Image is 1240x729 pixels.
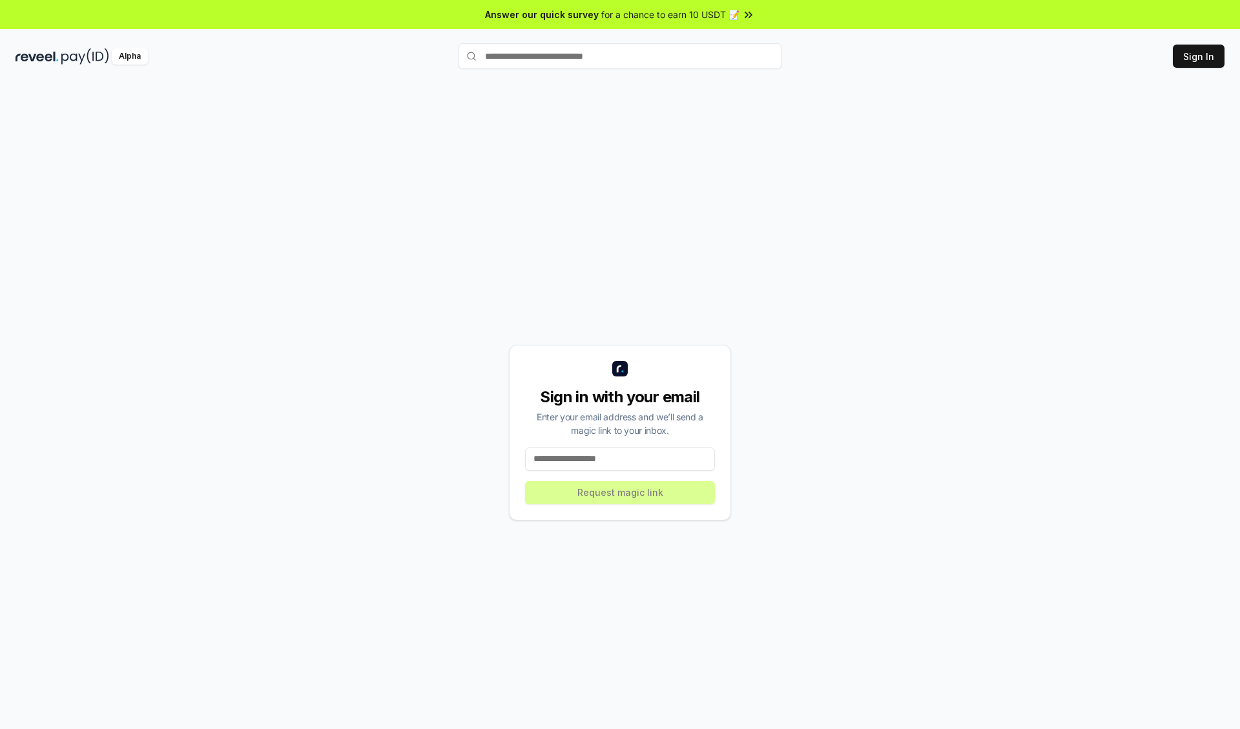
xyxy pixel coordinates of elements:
img: reveel_dark [15,48,59,65]
img: logo_small [612,361,628,376]
div: Sign in with your email [525,387,715,407]
span: for a chance to earn 10 USDT 📝 [601,8,739,21]
div: Enter your email address and we’ll send a magic link to your inbox. [525,410,715,437]
span: Answer our quick survey [485,8,599,21]
img: pay_id [61,48,109,65]
div: Alpha [112,48,148,65]
button: Sign In [1173,45,1224,68]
